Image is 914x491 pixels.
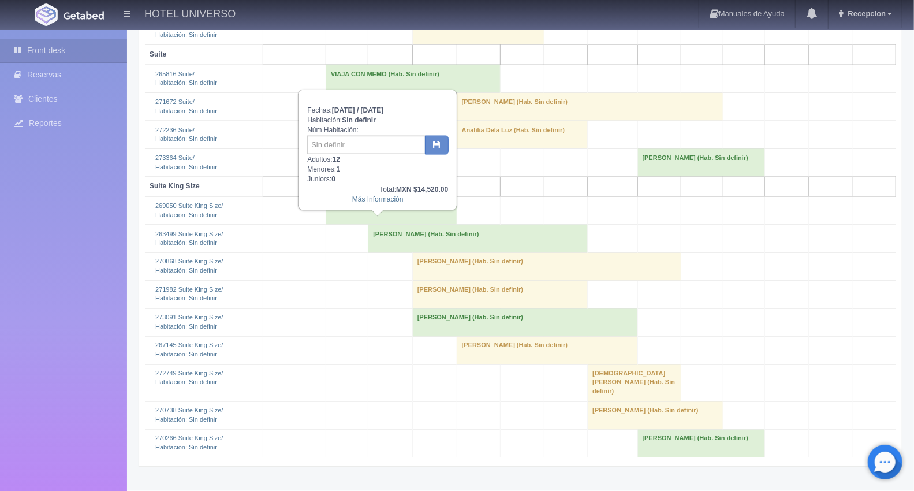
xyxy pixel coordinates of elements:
[588,364,681,401] td: [DEMOGRAPHIC_DATA][PERSON_NAME] (Hab. Sin definir)
[326,65,501,92] td: VIAJA CON MEMO (Hab. Sin definir)
[457,121,587,148] td: Analilia Dela Luz (Hab. Sin definir)
[845,9,886,18] span: Recepcion
[457,93,723,121] td: [PERSON_NAME] (Hab. Sin definir)
[155,230,223,247] a: 263499 Suite King Size/Habitación: Sin definir
[155,154,217,170] a: 273364 Suite/Habitación: Sin definir
[144,6,236,20] h4: HOTEL UNIVERSO
[155,287,223,303] a: 271982 Suite King Size/Habitación: Sin definir
[412,17,544,44] td: [PERSON_NAME] (Hab. Sin definir)
[307,136,426,154] input: Sin definir
[155,70,217,87] a: 265816 Suite/Habitación: Sin definir
[150,50,166,58] b: Suite
[588,401,723,429] td: [PERSON_NAME] (Hab. Sin definir)
[155,258,223,274] a: 270868 Suite King Size/Habitación: Sin definir
[155,342,223,358] a: 267145 Suite King Size/Habitación: Sin definir
[637,430,765,457] td: [PERSON_NAME] (Hab. Sin definir)
[299,91,456,210] div: Fechas: Habitación: Núm Habitación: Adultos: Menores: Juniors:
[412,253,681,281] td: [PERSON_NAME] (Hab. Sin definir)
[35,3,58,26] img: Getabed
[155,407,223,423] a: 270738 Suite King Size/Habitación: Sin definir
[637,148,765,176] td: [PERSON_NAME] (Hab. Sin definir)
[396,185,448,194] b: MXN $14,520.00
[155,202,223,218] a: 269050 Suite King Size/Habitación: Sin definir
[352,195,404,203] a: Más Información
[333,155,340,163] b: 12
[368,225,588,252] td: [PERSON_NAME] (Hab. Sin definir)
[332,106,384,114] b: [DATE] / [DATE]
[150,182,200,190] b: Suite King Size
[155,435,223,451] a: 270266 Suite King Size/Habitación: Sin definir
[336,165,340,173] b: 1
[412,308,637,336] td: [PERSON_NAME] (Hab. Sin definir)
[457,337,637,364] td: [PERSON_NAME] (Hab. Sin definir)
[326,197,457,225] td: ENDRINA USTANCA (Hab. Sin definir)
[155,370,223,386] a: 272749 Suite King Size/Habitación: Sin definir
[155,127,217,143] a: 272236 Suite/Habitación: Sin definir
[331,175,335,183] b: 0
[307,185,448,195] div: Total:
[155,314,223,330] a: 273091 Suite King Size/Habitación: Sin definir
[155,98,217,114] a: 271672 Suite/Habitación: Sin definir
[412,281,587,308] td: [PERSON_NAME] (Hab. Sin definir)
[342,116,376,124] b: Sin definir
[64,11,104,20] img: Getabed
